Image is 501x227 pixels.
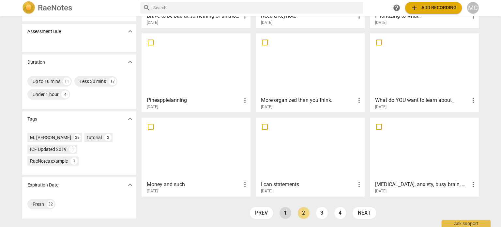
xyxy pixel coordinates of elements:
[353,207,376,219] a: next
[258,120,362,194] a: I can statements[DATE]
[33,201,44,207] div: Fresh
[258,36,362,109] a: More organized than you think.[DATE]
[393,4,401,12] span: help
[241,96,249,104] span: more_vert
[298,207,310,219] a: Page 2 is your current page
[70,157,78,165] div: 1
[22,1,35,14] img: Logo
[334,207,346,219] a: Page 4
[316,207,328,219] a: Page 3
[69,146,76,153] div: 1
[27,28,61,35] p: Assessment Due
[147,104,158,110] span: [DATE]
[375,20,387,25] span: [DATE]
[125,57,135,67] button: Show more
[405,2,462,14] button: Upload
[126,27,134,35] span: expand_more
[469,181,477,188] span: more_vert
[87,134,102,141] div: tutorial
[410,4,457,12] span: Add recording
[104,134,112,141] div: 2
[250,207,273,219] a: prev
[144,36,248,109] a: Pineapplelanning[DATE]
[38,3,72,12] h2: RaeNotes
[61,90,69,98] div: 4
[467,2,479,14] button: MC
[74,134,81,141] div: 28
[261,20,272,25] span: [DATE]
[147,20,158,25] span: [DATE]
[355,96,363,104] span: more_vert
[125,26,135,36] button: Show more
[261,188,272,194] span: [DATE]
[33,78,60,85] div: Up to 10 mins
[30,146,67,153] div: ICF Updated 2019
[143,4,151,12] span: search
[80,78,106,85] div: Less 30 mins
[126,115,134,123] span: expand_more
[372,120,477,194] a: [MEDICAL_DATA], anxiety, busy brain, monkeys and squirrels[DATE]
[126,181,134,189] span: expand_more
[375,104,387,110] span: [DATE]
[30,134,71,141] div: M. [PERSON_NAME]
[153,3,361,13] input: Search
[147,181,241,188] h3: Money and such
[355,181,363,188] span: more_vert
[22,1,135,14] a: LogoRaeNotes
[280,207,291,219] a: Page 1
[261,181,355,188] h3: I can statements
[391,2,402,14] a: Help
[375,181,469,188] h3: ADHD, anxiety, busy brain, monkeys and squirrels
[147,188,158,194] span: [DATE]
[261,96,355,104] h3: More organized than you think.
[375,96,469,104] h3: What do YOU want to learn about_
[27,182,58,188] p: Expiration Date
[469,96,477,104] span: more_vert
[144,120,248,194] a: Money and such[DATE]
[410,4,418,12] span: add
[63,77,71,85] div: 11
[125,114,135,124] button: Show more
[372,36,477,109] a: What do YOU want to learn about_[DATE]
[442,220,491,227] div: Ask support
[47,200,54,208] div: 32
[109,77,116,85] div: 17
[147,96,241,104] h3: Pineapplelanning
[126,58,134,66] span: expand_more
[27,116,37,122] p: Tags
[375,188,387,194] span: [DATE]
[30,158,68,164] div: RaeNotes example
[261,104,272,110] span: [DATE]
[33,91,59,98] div: Under 1 hour
[241,181,249,188] span: more_vert
[125,180,135,190] button: Show more
[27,59,45,66] p: Duration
